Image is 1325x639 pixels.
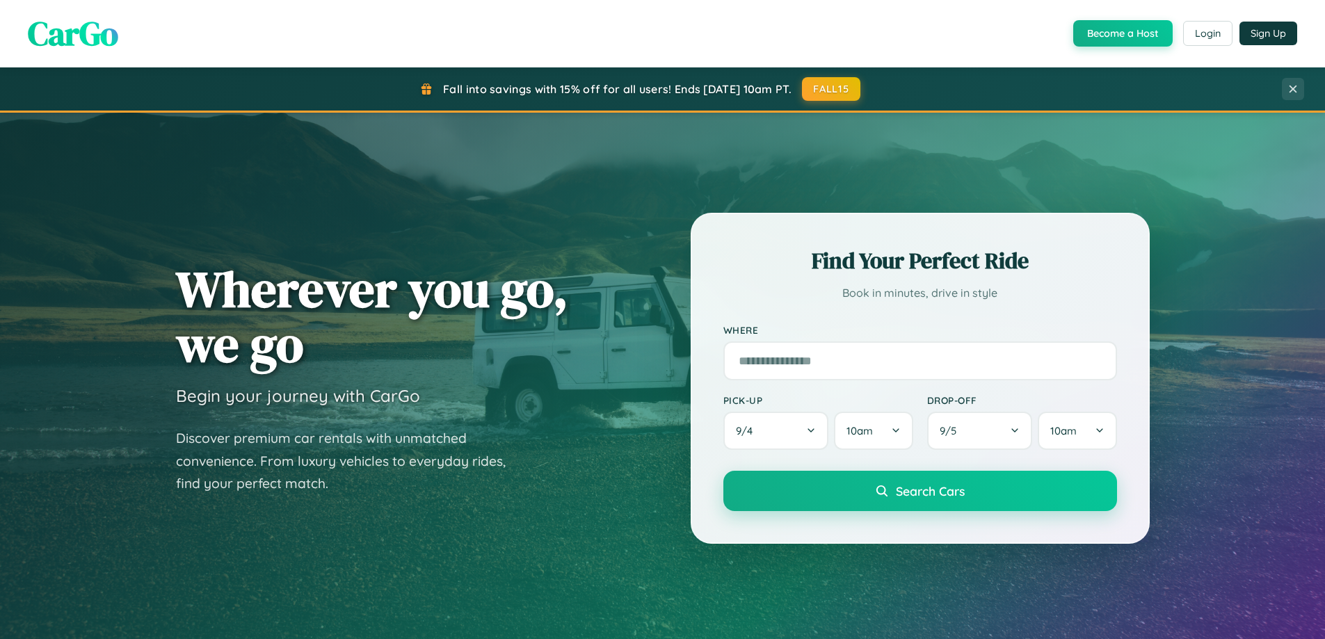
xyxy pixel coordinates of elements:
[927,394,1117,406] label: Drop-off
[940,424,963,437] span: 9 / 5
[443,82,792,96] span: Fall into savings with 15% off for all users! Ends [DATE] 10am PT.
[736,424,760,437] span: 9 / 4
[723,245,1117,276] h2: Find Your Perfect Ride
[176,385,420,406] h3: Begin your journey with CarGo
[927,412,1033,450] button: 9/5
[723,394,913,406] label: Pick-up
[176,427,524,495] p: Discover premium car rentals with unmatched convenience. From luxury vehicles to everyday rides, ...
[1038,412,1116,450] button: 10am
[846,424,873,437] span: 10am
[28,10,118,56] span: CarGo
[1183,21,1232,46] button: Login
[896,483,965,499] span: Search Cars
[802,77,860,101] button: FALL15
[723,471,1117,511] button: Search Cars
[1050,424,1077,437] span: 10am
[723,324,1117,336] label: Where
[176,261,568,371] h1: Wherever you go, we go
[723,283,1117,303] p: Book in minutes, drive in style
[1073,20,1173,47] button: Become a Host
[1239,22,1297,45] button: Sign Up
[723,412,829,450] button: 9/4
[834,412,913,450] button: 10am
